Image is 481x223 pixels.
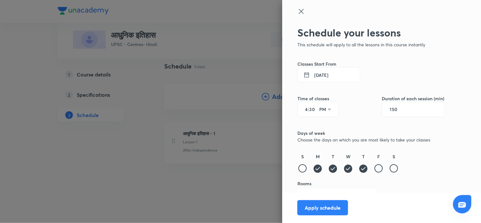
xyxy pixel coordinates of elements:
[297,95,339,102] h6: Time of classes
[297,188,377,203] button: Select room
[297,27,445,39] h2: Schedule your lessons
[297,102,339,117] div: :
[297,180,445,187] h6: Rooms
[362,153,365,160] h6: T
[297,61,445,67] h6: Classes Start From
[346,153,350,160] h6: W
[316,153,320,160] h6: M
[377,153,380,160] h6: F
[297,136,445,143] p: Choose the days on which you are most likely to take your classes
[317,104,335,115] button: PM
[382,95,445,102] h6: Duration of each session (min)
[332,153,334,160] h6: T
[301,153,304,160] h6: S
[297,67,360,82] button: [DATE]
[297,200,348,215] button: Apply schedule
[297,41,445,48] p: This schedule will apply to all the lessons in this course instantly
[393,153,395,160] h6: S
[297,130,445,136] h6: Days of week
